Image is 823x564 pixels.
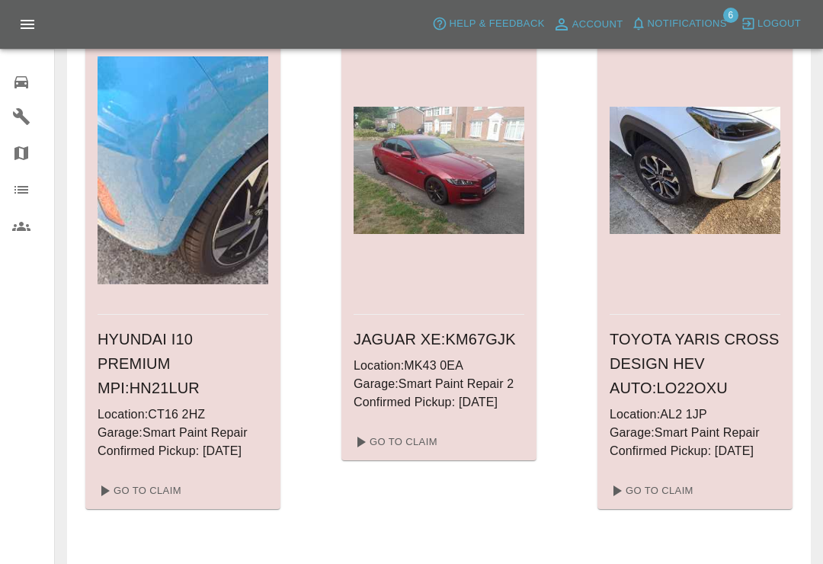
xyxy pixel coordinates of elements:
[604,479,697,503] a: Go To Claim
[648,15,727,33] span: Notifications
[610,424,780,442] p: Garage: Smart Paint Repair
[98,424,268,442] p: Garage: Smart Paint Repair
[610,405,780,424] p: Location: AL2 1JP
[572,16,623,34] span: Account
[610,327,780,400] h6: TOYOTA YARIS CROSS DESIGN HEV AUTO : LO22OXU
[757,15,801,33] span: Logout
[98,327,268,400] h6: HYUNDAI I10 PREMIUM MPI : HN21LUR
[9,6,46,43] button: Open drawer
[627,12,731,36] button: Notifications
[91,479,185,503] a: Go To Claim
[354,357,524,375] p: Location: MK43 0EA
[610,442,780,460] p: Confirmed Pickup: [DATE]
[98,405,268,424] p: Location: CT16 2HZ
[723,8,738,23] span: 6
[98,442,268,460] p: Confirmed Pickup: [DATE]
[449,15,544,33] span: Help & Feedback
[737,12,805,36] button: Logout
[347,430,441,454] a: Go To Claim
[354,375,524,393] p: Garage: Smart Paint Repair 2
[428,12,548,36] button: Help & Feedback
[354,327,524,351] h6: JAGUAR XE : KM67GJK
[549,12,627,37] a: Account
[354,393,524,412] p: Confirmed Pickup: [DATE]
